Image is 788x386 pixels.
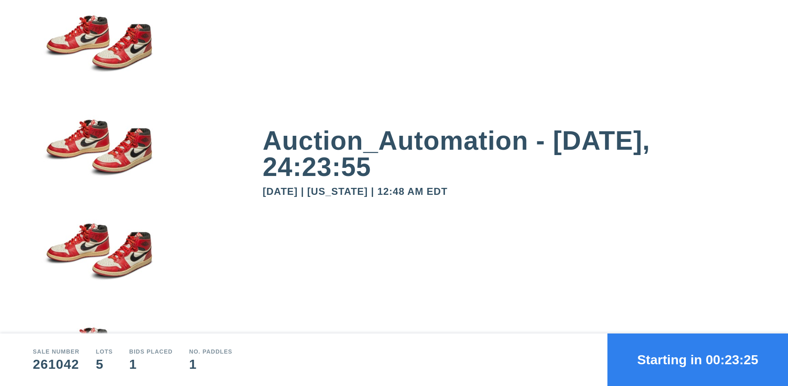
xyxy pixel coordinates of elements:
div: [DATE] | [US_STATE] | 12:48 AM EDT [263,187,755,196]
button: Starting in 00:23:25 [607,333,788,386]
div: 5 [96,358,113,371]
div: Sale number [33,349,80,354]
div: 1 [129,358,173,371]
div: 1 [189,358,233,371]
div: Bids Placed [129,349,173,354]
div: 261042 [33,358,80,371]
img: small [33,3,164,107]
img: small [33,211,164,315]
img: small [33,107,164,211]
div: Auction_Automation - [DATE], 24:23:55 [263,128,755,180]
div: No. Paddles [189,349,233,354]
div: Lots [96,349,113,354]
